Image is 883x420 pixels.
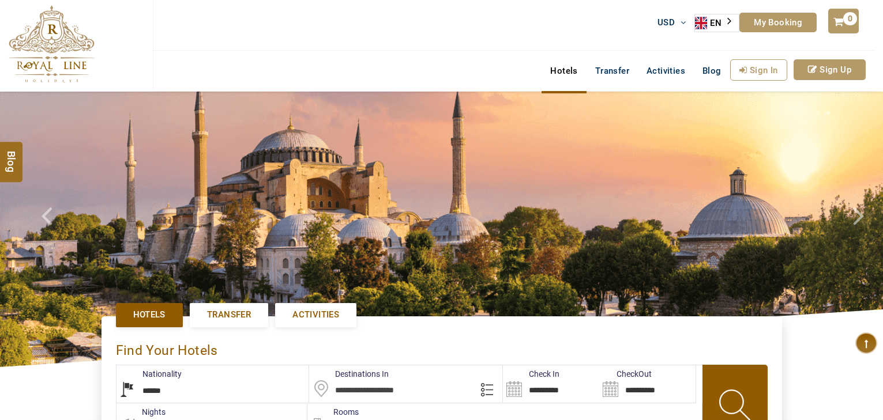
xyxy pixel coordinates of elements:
[694,14,739,32] aside: Language selected: English
[292,309,339,321] span: Activities
[730,59,787,81] a: Sign In
[116,406,166,418] label: nights
[503,368,559,380] label: Check In
[133,309,166,321] span: Hotels
[599,368,652,380] label: CheckOut
[27,92,71,367] a: Check next prev
[694,59,730,82] a: Blog
[702,66,722,76] span: Blog
[116,303,183,327] a: Hotels
[207,309,251,321] span: Transfer
[4,151,19,161] span: Blog
[190,303,268,327] a: Transfer
[638,59,694,82] a: Activities
[275,303,356,327] a: Activities
[694,14,739,32] div: Language
[116,331,768,365] div: Find Your Hotels
[839,92,883,367] a: Check next image
[542,59,586,82] a: Hotels
[828,9,858,33] a: 0
[309,368,389,380] label: Destinations In
[657,17,675,28] span: USD
[587,59,638,82] a: Transfer
[9,5,95,83] img: The Royal Line Holidays
[307,406,359,418] label: Rooms
[843,12,857,25] span: 0
[117,368,182,380] label: Nationality
[599,365,696,403] input: Search
[739,13,817,32] a: My Booking
[503,365,599,403] input: Search
[695,14,739,32] a: EN
[794,59,866,80] a: Sign Up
